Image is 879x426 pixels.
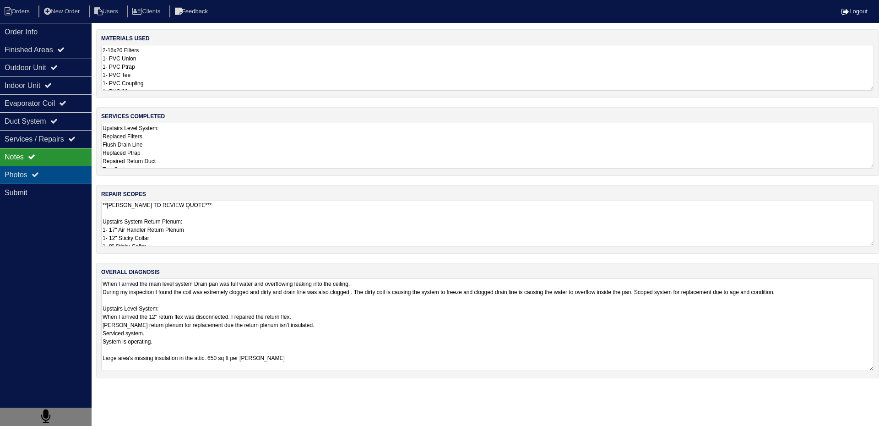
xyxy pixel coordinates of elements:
[101,201,874,246] textarea: **[PERSON_NAME] TO REVIEW QUOTE*** Upstairs System Return Plenum: 1- 17" Air Handler Return Plenu...
[101,123,874,169] textarea: Upstairs Level System: Replaced Filters Flush Drain Line Replaced Ptrap Repaired Return Duct Test...
[38,5,87,18] li: New Order
[101,34,150,43] label: materials used
[89,8,125,15] a: Users
[169,5,215,18] li: Feedback
[38,8,87,15] a: New Order
[101,279,874,371] textarea: When I arrived the main level system Drain pan was full water and overflowing leaking into the ce...
[89,5,125,18] li: Users
[101,112,165,120] label: services completed
[127,8,168,15] a: Clients
[101,190,146,198] label: repair scopes
[101,45,874,91] textarea: 2-16x20 Filters 1- PVC Union 1- PVC Ptrap 1- PVC Tee 1- PVC Coupling 1- PVC 90 1- PVC Cap 4- Duct...
[127,5,168,18] li: Clients
[101,268,160,276] label: overall diagnosis
[841,8,868,15] a: Logout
